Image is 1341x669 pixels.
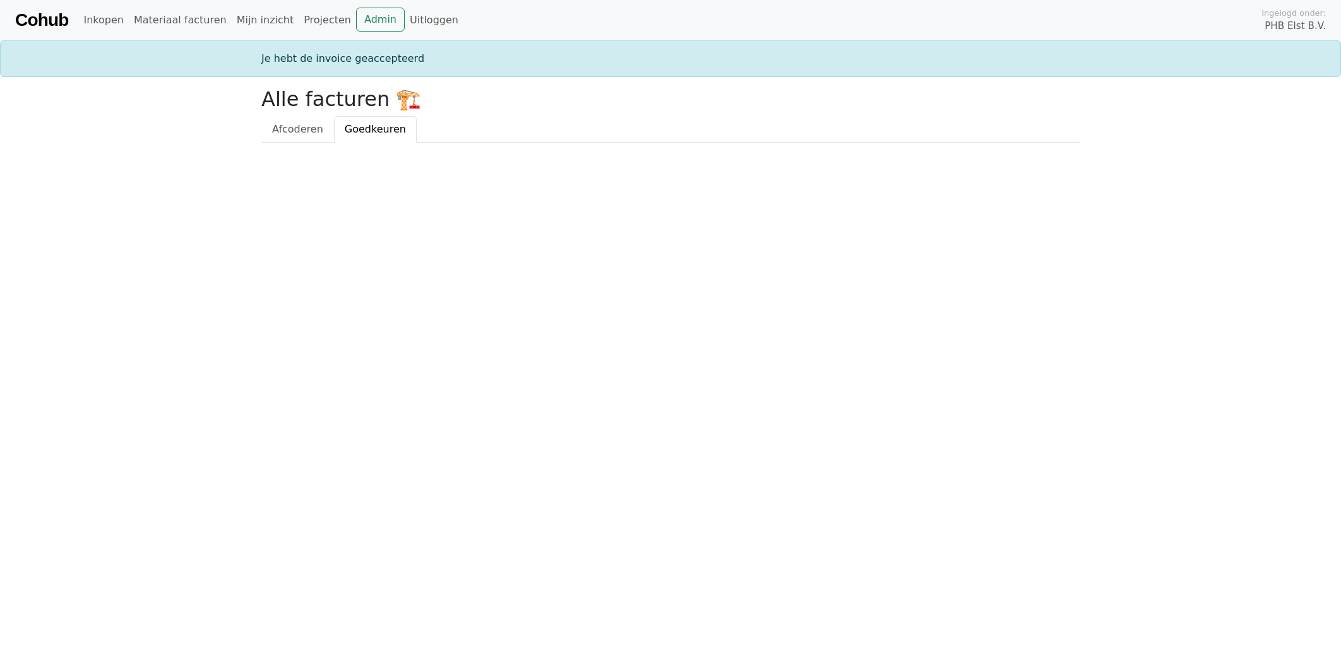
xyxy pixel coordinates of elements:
[232,8,299,33] a: Mijn inzicht
[345,123,406,135] span: Goedkeuren
[254,51,1087,66] div: Je hebt de invoice geaccepteerd
[15,5,68,35] a: Cohub
[405,8,463,33] a: Uitloggen
[1261,7,1326,19] span: Ingelogd onder:
[299,8,356,33] a: Projecten
[1265,19,1326,33] span: PHB Elst B.V.
[272,123,323,135] span: Afcoderen
[129,8,232,33] a: Materiaal facturen
[261,87,1080,111] h2: Alle facturen 🏗️
[261,116,334,143] a: Afcoderen
[78,8,128,33] a: Inkopen
[356,8,405,32] a: Admin
[334,116,417,143] a: Goedkeuren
